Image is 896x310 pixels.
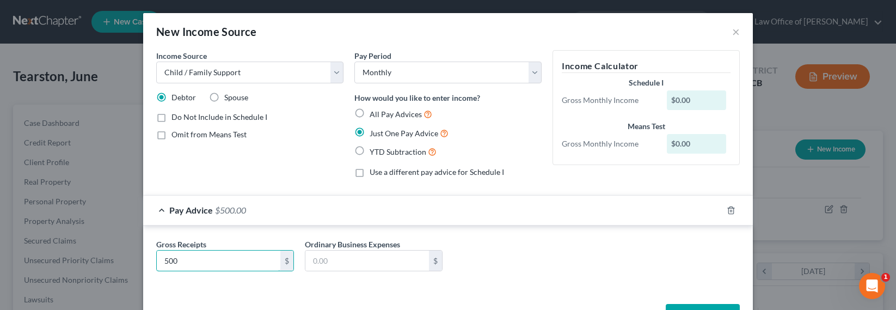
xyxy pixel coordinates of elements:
input: 0.00 [157,251,280,271]
button: × [732,25,740,38]
div: Schedule I [562,77,731,88]
div: Means Test [562,121,731,132]
div: New Income Source [156,24,257,39]
span: Spouse [224,93,248,102]
span: All Pay Advices [370,110,422,119]
span: Debtor [171,93,196,102]
span: Do Not Include in Schedule I [171,112,267,121]
label: Ordinary Business Expenses [305,239,400,250]
label: Pay Period [354,50,391,62]
div: $0.00 [667,134,727,154]
div: $ [280,251,293,271]
input: 0.00 [305,251,429,271]
div: $ [429,251,442,271]
div: Gross Monthly Income [556,138,661,149]
span: $500.00 [215,205,246,215]
span: Omit from Means Test [171,130,247,139]
span: Just One Pay Advice [370,129,438,138]
span: YTD Subtraction [370,147,426,156]
span: Pay Advice [169,205,213,215]
label: How would you like to enter income? [354,92,480,104]
div: Gross Monthly Income [556,95,661,106]
h5: Income Calculator [562,59,731,73]
iframe: Intercom live chat [859,273,885,299]
label: Gross Receipts [156,239,206,250]
span: Income Source [156,51,207,60]
div: $0.00 [667,90,727,110]
span: Use a different pay advice for Schedule I [370,167,504,177]
span: 1 [881,273,890,282]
